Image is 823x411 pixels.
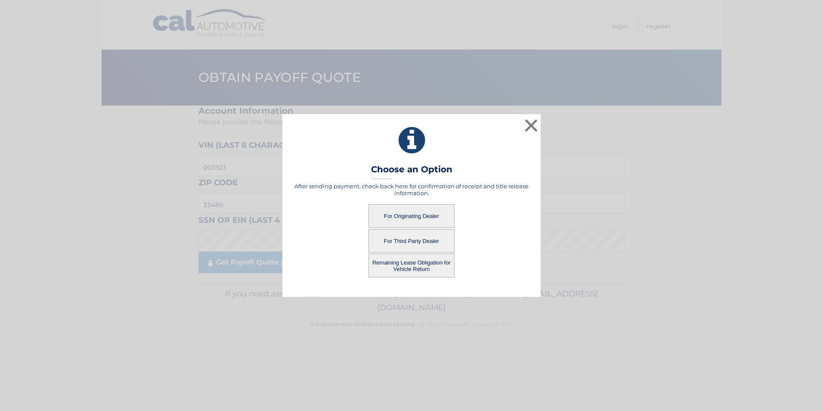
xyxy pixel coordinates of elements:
[368,204,455,228] button: For Originating Dealer
[371,164,452,179] h3: Choose an Option
[368,229,455,253] button: For Third Party Dealer
[293,183,530,196] h5: After sending payment, check back here for confirmation of receipt and title release information.
[368,254,455,277] button: Remaining Lease Obligation for Vehicle Return
[523,117,540,134] button: ×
